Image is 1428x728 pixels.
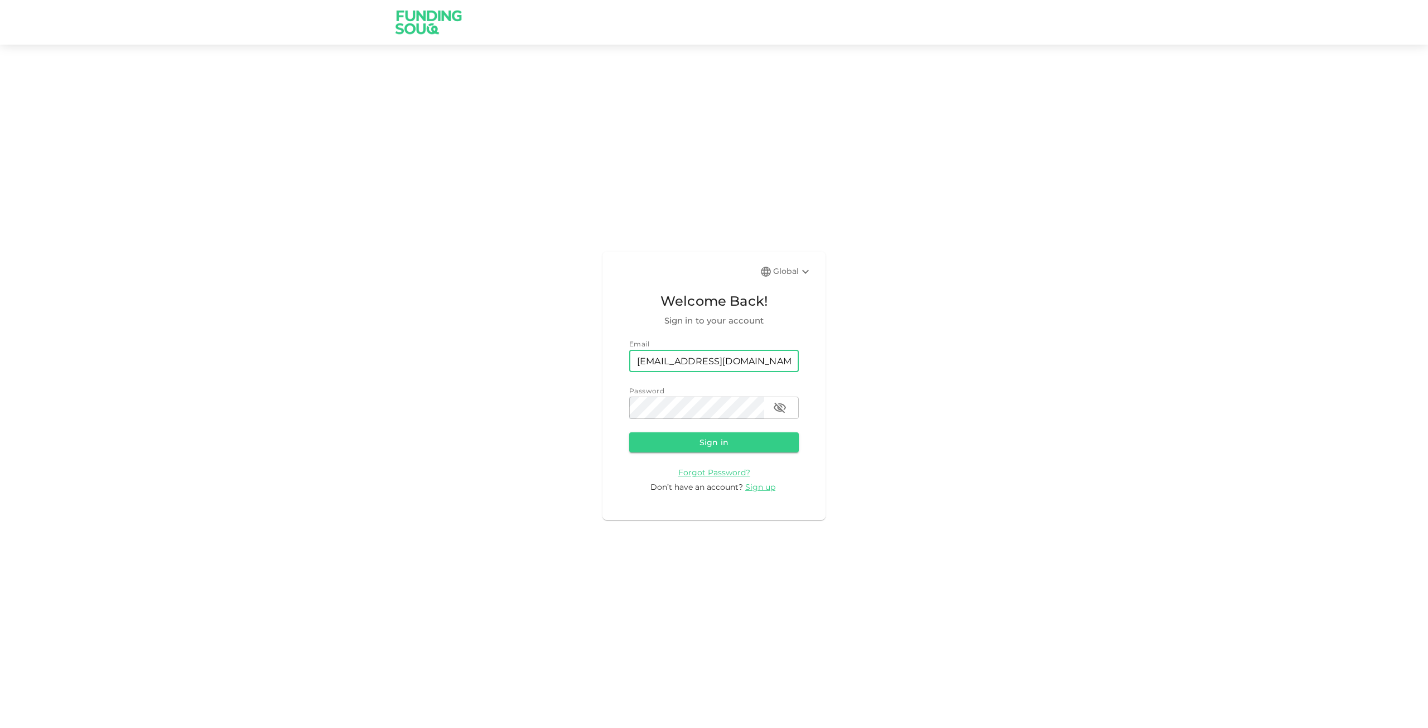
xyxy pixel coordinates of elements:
[629,291,799,312] span: Welcome Back!
[773,265,812,278] div: Global
[678,467,750,478] a: Forgot Password?
[629,432,799,452] button: Sign in
[629,387,664,395] span: Password
[745,482,775,492] span: Sign up
[629,397,764,419] input: password
[650,482,743,492] span: Don’t have an account?
[629,314,799,327] span: Sign in to your account
[629,350,799,372] input: email
[629,340,649,348] span: Email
